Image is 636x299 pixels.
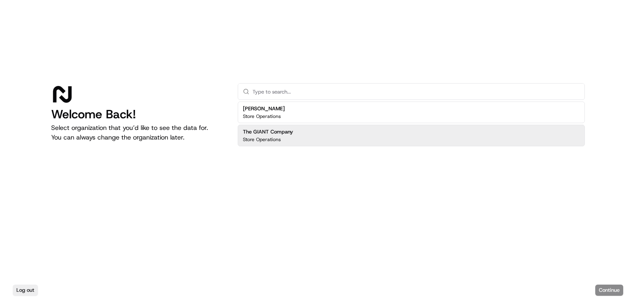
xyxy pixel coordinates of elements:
[51,123,225,142] p: Select organization that you’d like to see the data for. You can always change the organization l...
[13,285,38,296] button: Log out
[243,105,285,112] h2: [PERSON_NAME]
[51,107,225,122] h1: Welcome Back!
[243,128,293,136] h2: The GIANT Company
[252,84,580,100] input: Type to search...
[243,113,281,120] p: Store Operations
[243,136,281,143] p: Store Operations
[238,100,585,148] div: Suggestions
